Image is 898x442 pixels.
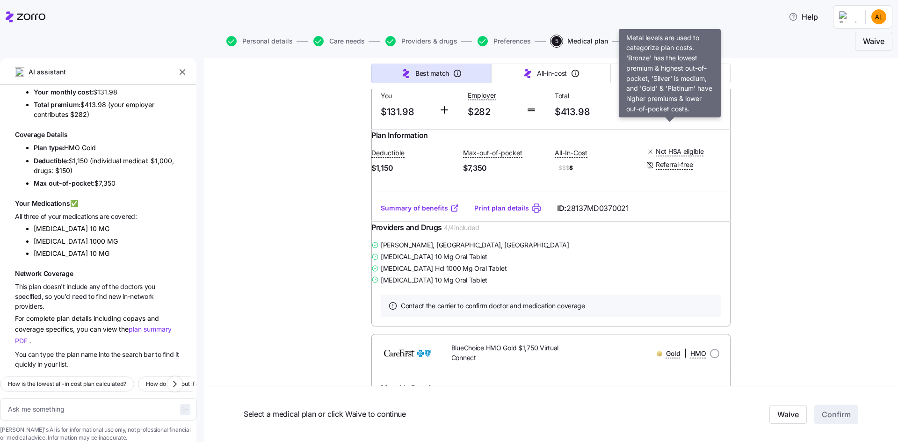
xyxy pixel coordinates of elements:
span: Medical plan [567,38,608,44]
span: Not HSA eligible [656,147,704,156]
button: Personal details [226,36,293,46]
span: Contact the carrier to confirm doctor and medication coverage [401,301,585,311]
span: [MEDICAL_DATA] Hcl 1000 Mg Oral Tablet [381,264,507,273]
span: Providers and Drugs [371,222,442,233]
button: Waive [769,405,807,424]
span: $7,350 [463,162,547,174]
span: All three of your medications are covered: [15,212,137,220]
h1: ✅ [15,198,181,209]
span: [MEDICAL_DATA] 10 Mg Oral Tablet [381,275,487,285]
span: Max-out-of-pocket [463,148,522,158]
span: Your Medications [15,199,70,207]
span: $282 [468,104,518,120]
span: 6 [629,36,639,46]
button: Preferences [478,36,531,46]
span: How is the lowest all-in cost plan calculated? [8,379,126,389]
span: 4 / 4 included [444,223,479,232]
span: Select a medical plan or click Waive to continue [244,408,651,420]
span: Plan Information [371,130,428,141]
li: HMO Gold [34,143,181,153]
button: Confirm [814,405,858,424]
span: Deductible [371,148,405,158]
img: CareFirst BlueCross BlueShield [379,342,436,365]
span: $413.98 [555,104,634,120]
span: $ [555,162,639,174]
span: Waive [863,36,884,47]
a: Summary of benefits [381,203,459,213]
span: Personal details [242,38,293,44]
span: Summary [645,38,673,44]
span: Monthly Premium [381,383,442,394]
span: ID: [557,203,629,214]
span: AI assistant [28,67,66,77]
span: All plans [659,69,683,78]
span: 28137MD0370021 [566,203,629,214]
span: This plan doesn't include any of the doctors you specified, so you'd need to find new in-network ... [15,283,155,310]
span: Network Coverage [15,269,73,277]
span: Care needs [329,38,365,44]
img: b5a693d976c761e7d8985cbf963ffda1 [871,9,886,24]
span: Waive [777,409,799,420]
a: Care needs [311,36,365,46]
span: Deductible: [34,157,69,165]
img: ai-icon.png [15,67,24,77]
span: $$$ [558,164,569,172]
a: 5Medical plan [550,36,608,46]
span: Total [555,91,634,101]
span: [MEDICAL_DATA] 10 Mg Oral Tablet [381,252,487,261]
span: You [381,91,431,101]
span: Gold [666,349,681,358]
li: $131.98 [34,87,181,97]
span: Plan type: [34,144,64,152]
span: Best match [415,69,449,78]
span: Providers & drugs [401,38,457,44]
img: Employer logo [839,11,858,22]
span: [MEDICAL_DATA] 1000 MG [34,237,118,245]
li: $1,150 (individual medical: $1,000, drugs: $150) [34,156,181,175]
span: 5 [551,36,562,46]
button: 6Summary [629,36,673,46]
span: $1,150 [371,162,456,174]
span: Total premium: [34,101,80,109]
span: How do I find out if a specialist is in-network? [146,379,265,389]
span: [PERSON_NAME] , [GEOGRAPHIC_DATA], [GEOGRAPHIC_DATA] [381,240,569,250]
div: For complete plan details including copays and coverage specifics, you can view the . [15,314,181,347]
span: BlueChoice HMO Gold $1,750 Virtual Connect [451,343,576,362]
button: Help [781,7,826,26]
span: All-in-cost [537,69,567,78]
div: | [657,348,706,359]
li: $7,350 [34,178,181,188]
span: Confirm [822,409,851,420]
span: Employer [468,91,496,100]
span: [MEDICAL_DATA] 10 MG [34,249,109,257]
span: Max out-of-pocket: [34,179,94,187]
a: Print plan details [474,203,529,213]
button: Care needs [313,36,365,46]
button: Providers & drugs [385,36,457,46]
span: All-In-Cost [555,148,587,158]
li: $413.98 (your employer contributes $282) [34,100,181,119]
span: Your monthly cost: [34,88,93,96]
span: Coverage Details [15,130,68,138]
span: HMO [690,349,706,358]
button: 5Medical plan [551,36,608,46]
button: How do I find out if a specialist is in-network? [138,377,273,391]
span: Preferences [493,38,531,44]
a: Personal details [224,36,293,46]
span: You can type the plan name into the search bar to find it quickly in your list. [15,350,179,368]
a: Preferences [476,36,531,46]
button: Waive [855,32,892,51]
span: Referral-free [656,160,693,169]
span: $131.98 [381,104,431,120]
span: Help [789,11,818,22]
a: Providers & drugs [384,36,457,46]
span: [MEDICAL_DATA] 10 MG [34,225,109,232]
